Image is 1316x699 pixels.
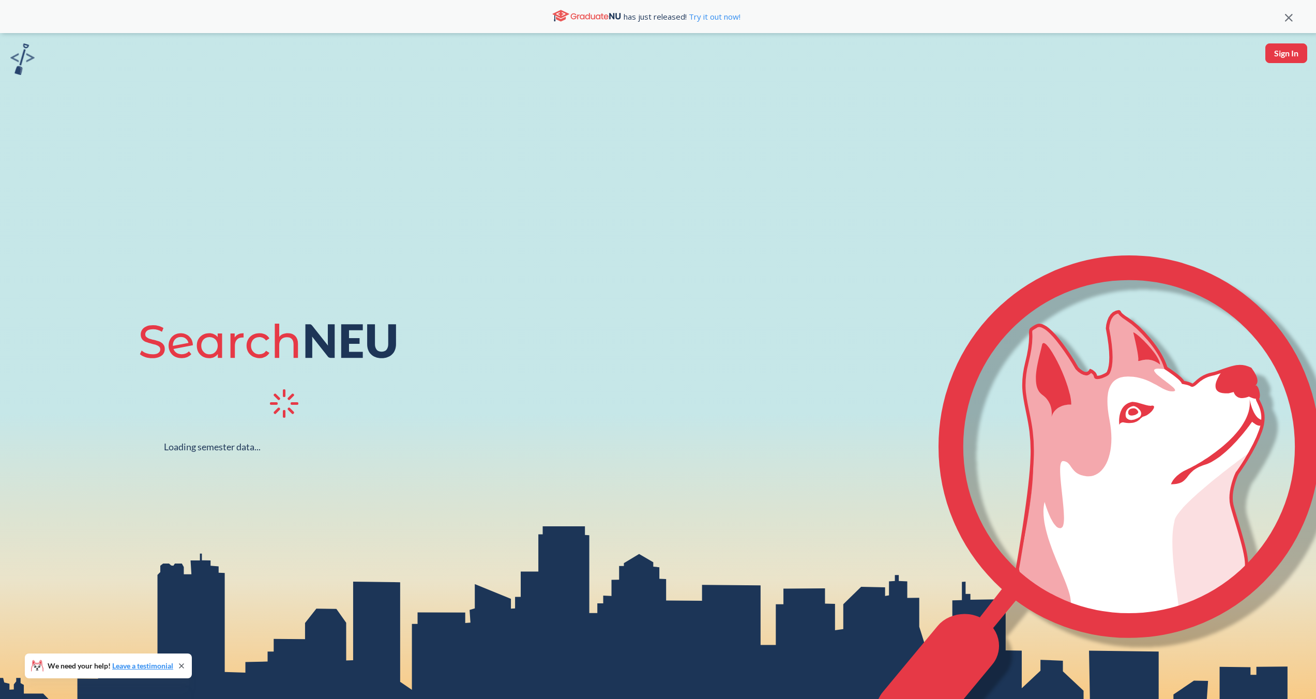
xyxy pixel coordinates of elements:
a: Try it out now! [687,11,740,22]
button: Sign In [1265,43,1307,63]
img: sandbox logo [10,43,35,75]
div: Loading semester data... [164,441,261,453]
span: We need your help! [48,662,173,670]
a: sandbox logo [10,43,35,78]
a: Leave a testimonial [112,661,173,670]
span: has just released! [624,11,740,22]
